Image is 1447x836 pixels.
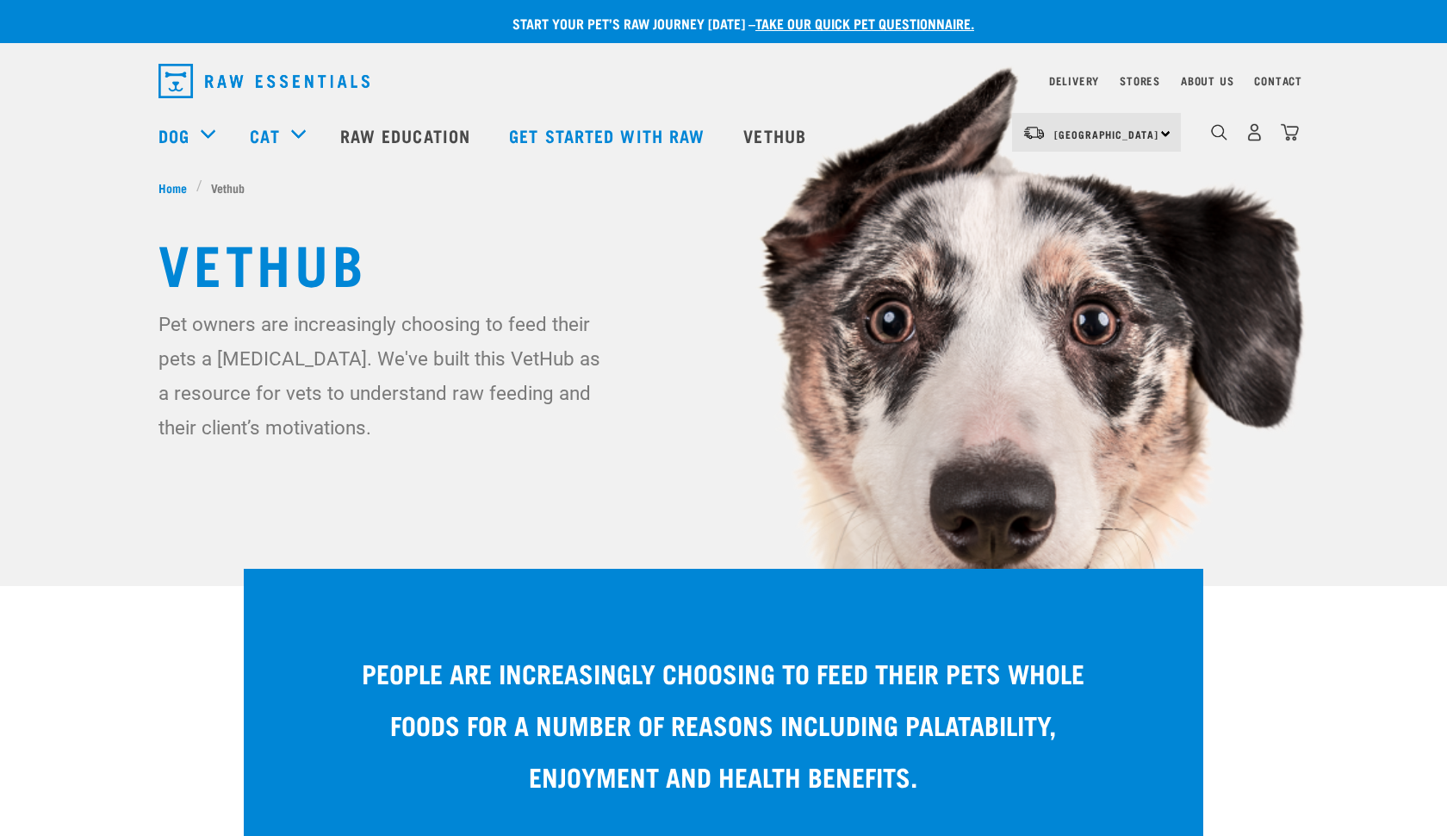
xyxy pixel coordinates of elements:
[347,646,1099,802] p: People are increasingly choosing to feed their pets whole foods for a number of reasons including...
[1120,78,1160,84] a: Stores
[158,122,189,148] a: Dog
[158,178,187,197] span: Home
[1245,123,1264,141] img: user.png
[158,178,1289,197] nav: breadcrumbs
[755,19,974,27] a: take our quick pet questionnaire.
[145,57,1302,105] nav: dropdown navigation
[726,101,828,170] a: Vethub
[158,64,370,98] img: Raw Essentials Logo
[1054,131,1158,137] span: [GEOGRAPHIC_DATA]
[1022,125,1046,140] img: van-moving.png
[323,101,492,170] a: Raw Education
[158,231,1289,293] h1: Vethub
[250,122,279,148] a: Cat
[492,101,726,170] a: Get started with Raw
[1281,123,1299,141] img: home-icon@2x.png
[1254,78,1302,84] a: Contact
[1181,78,1233,84] a: About Us
[1211,124,1227,140] img: home-icon-1@2x.png
[158,178,196,197] a: Home
[1049,78,1099,84] a: Delivery
[158,307,611,445] p: Pet owners are increasingly choosing to feed their pets a [MEDICAL_DATA]. We've built this VetHub...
